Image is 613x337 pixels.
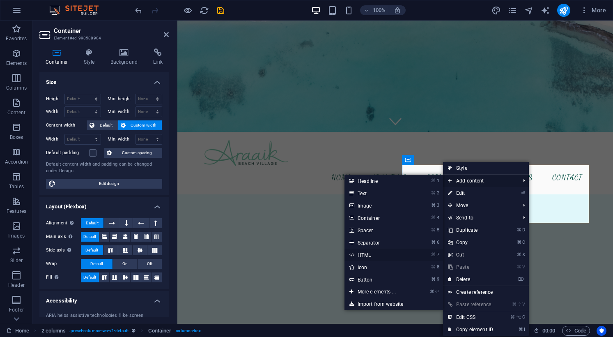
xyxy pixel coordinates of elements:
span: . preset-columns-two-v2-default [69,326,129,336]
label: Min. height [108,97,135,101]
p: Features [7,208,26,215]
span: Off [147,259,152,269]
p: Images [8,233,25,239]
i: V [522,264,525,270]
i: I [524,327,525,332]
button: Default [81,259,112,269]
i: 8 [437,264,439,270]
a: ⌘DDuplicate [443,224,498,236]
i: C [522,240,525,245]
i: Pages (Ctrl+Alt+S) [508,6,517,15]
i: On resize automatically adjust zoom level to fit chosen device. [394,7,401,14]
button: save [216,5,225,15]
i: 2 [437,190,439,196]
i: 3 [437,203,439,208]
i: Navigator [524,6,534,15]
label: Wrap [46,259,81,269]
label: Min. width [108,137,135,141]
button: Custom width [118,120,162,130]
button: Default [81,245,103,255]
button: 100% [360,5,389,15]
i: ⌦ [518,277,525,282]
span: Edit design [58,179,160,189]
span: . columns-box [174,326,201,336]
h4: Size [39,72,169,87]
label: Fill [46,272,81,282]
h6: 100% [372,5,386,15]
button: Default [87,120,118,130]
span: : [548,328,549,334]
i: X [522,252,525,257]
a: Send to [443,212,517,224]
i: ⏎ [521,190,525,196]
i: 7 [437,252,439,257]
i: 1 [437,178,439,183]
p: Slider [10,257,23,264]
i: Publish [559,6,568,15]
a: ⌘⇧VPaste reference [443,298,498,311]
button: Custom spacing [104,148,162,158]
span: Default [83,272,96,282]
i: AI Writer [541,6,550,15]
button: Edit design [46,179,162,189]
button: undo [133,5,143,15]
i: ⏎ [435,289,439,294]
a: ⌦Delete [443,273,498,286]
p: Tables [9,183,24,190]
button: reload [199,5,209,15]
h4: Container [39,48,78,66]
i: ⌥ [516,314,521,320]
button: navigator [524,5,534,15]
button: Off [138,259,162,269]
i: ⌘ [517,252,521,257]
span: On [122,259,128,269]
p: Elements [6,60,27,67]
h2: Container [54,27,169,35]
a: ⌘⌥CEdit CSS [443,311,498,323]
span: More [580,6,606,14]
span: 00 00 [542,326,555,336]
span: Default [83,232,96,242]
span: Add content [443,175,517,187]
button: Default [81,272,99,282]
h4: Style [78,48,104,66]
label: Alignment [46,218,81,228]
p: Header [8,282,25,289]
a: ⌘⏎More elements ... [344,286,412,298]
h4: Layout (Flexbox) [39,197,169,212]
p: Accordion [5,159,28,165]
nav: breadcrumb [41,326,201,336]
i: ⌘ [430,289,434,294]
h3: Element #ed-998588904 [54,35,152,42]
label: Width [46,109,64,114]
div: Default content width and padding can be changed under Design. [46,161,162,175]
button: Default [81,218,103,228]
i: ⌘ [510,314,515,320]
i: D [522,227,525,233]
span: Move [443,199,517,212]
span: Custom spacing [114,148,160,158]
h6: Session time [534,326,556,336]
span: Default [90,259,103,269]
i: ⌘ [512,302,517,307]
div: ARIA helps assistive technologies (like screen readers) to understand the role, state, and behavi... [46,312,162,333]
i: ⌘ [517,227,521,233]
i: Undo: Delete HTML (Ctrl+Z) [134,6,143,15]
label: Min. width [108,109,135,114]
a: ⌘8Icon [344,261,412,273]
i: 4 [437,215,439,220]
a: Style [443,162,529,174]
i: ⌘ [517,240,521,245]
i: ⌘ [431,252,436,257]
a: Import from website [344,298,443,310]
label: Side axis [46,245,81,255]
button: On [113,259,137,269]
i: ⌘ [431,264,436,270]
i: ⌘ [431,190,436,196]
label: Main axis [46,232,81,242]
button: Usercentrics [597,326,606,336]
i: ⌘ [517,264,521,270]
i: 5 [437,227,439,233]
a: ⌘6Separator [344,236,412,249]
a: ⌘2Text [344,187,412,199]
